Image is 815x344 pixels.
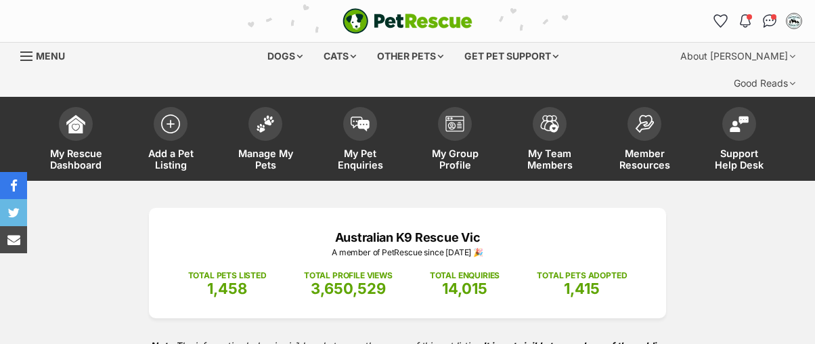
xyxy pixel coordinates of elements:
[351,116,370,131] img: pet-enquiries-icon-7e3ad2cf08bfb03b45e93fb7055b45f3efa6380592205ae92323e6603595dc1f.svg
[734,10,756,32] button: Notifications
[519,148,580,171] span: My Team Members
[763,14,777,28] img: chat-41dd97257d64d25036548639549fe6c8038ab92f7586957e7f3b1b290dea8141.svg
[407,100,502,181] a: My Group Profile
[671,43,805,70] div: About [PERSON_NAME]
[564,280,600,297] span: 1,415
[169,246,646,259] p: A member of PetRescue since [DATE] 🎉
[710,10,805,32] ul: Account quick links
[188,270,267,282] p: TOTAL PETS LISTED
[330,148,391,171] span: My Pet Enquiries
[314,43,366,70] div: Cats
[258,43,312,70] div: Dogs
[635,114,654,133] img: member-resources-icon-8e73f808a243e03378d46382f2149f9095a855e16c252ad45f914b54edf8863c.svg
[45,148,106,171] span: My Rescue Dashboard
[256,115,275,133] img: manage-my-pets-icon-02211641906a0b7f246fdf0571729dbe1e7629f14944591b6c1af311fb30b64b.svg
[442,280,487,297] span: 14,015
[740,14,751,28] img: notifications-46538b983faf8c2785f20acdc204bb7945ddae34d4c08c2a6579f10ce5e182be.svg
[597,100,692,181] a: Member Resources
[36,50,65,62] span: Menu
[759,10,780,32] a: Conversations
[218,100,313,181] a: Manage My Pets
[343,8,472,34] img: logo-e224e6f780fb5917bec1dbf3a21bbac754714ae5b6737aabdf751b685950b380.svg
[692,100,787,181] a: Support Help Desk
[783,10,805,32] button: My account
[28,100,123,181] a: My Rescue Dashboard
[169,228,646,246] p: Australian K9 Rescue Vic
[20,43,74,67] a: Menu
[709,148,770,171] span: Support Help Desk
[455,43,568,70] div: Get pet support
[614,148,675,171] span: Member Resources
[235,148,296,171] span: Manage My Pets
[710,10,732,32] a: Favourites
[424,148,485,171] span: My Group Profile
[502,100,597,181] a: My Team Members
[140,148,201,171] span: Add a Pet Listing
[724,70,805,97] div: Good Reads
[730,116,749,132] img: help-desk-icon-fdf02630f3aa405de69fd3d07c3f3aa587a6932b1a1747fa1d2bba05be0121f9.svg
[537,270,627,282] p: TOTAL PETS ADOPTED
[207,280,247,297] span: 1,458
[311,280,386,297] span: 3,650,529
[368,43,453,70] div: Other pets
[445,116,464,132] img: group-profile-icon-3fa3cf56718a62981997c0bc7e787c4b2cf8bcc04b72c1350f741eb67cf2f40e.svg
[787,14,801,28] img: Kerry & Linda profile pic
[313,100,407,181] a: My Pet Enquiries
[430,270,500,282] p: TOTAL ENQUIRIES
[304,270,393,282] p: TOTAL PROFILE VIEWS
[123,100,218,181] a: Add a Pet Listing
[66,114,85,133] img: dashboard-icon-eb2f2d2d3e046f16d808141f083e7271f6b2e854fb5c12c21221c1fb7104beca.svg
[161,114,180,133] img: add-pet-listing-icon-0afa8454b4691262ce3f59096e99ab1cd57d4a30225e0717b998d2c9b9846f56.svg
[540,115,559,133] img: team-members-icon-5396bd8760b3fe7c0b43da4ab00e1e3bb1a5d9ba89233759b79545d2d3fc5d0d.svg
[343,8,472,34] a: PetRescue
